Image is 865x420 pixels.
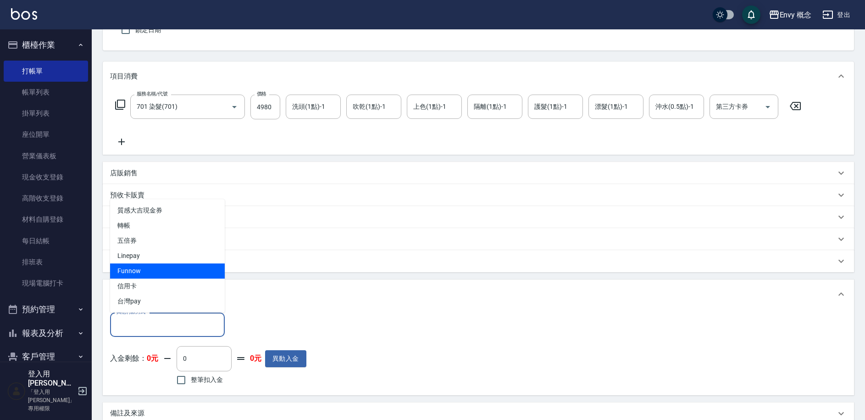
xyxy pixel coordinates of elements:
[103,280,854,309] div: 其他付款方式入金可用餘額: 0
[4,345,88,369] button: 客戶管理
[103,206,854,228] div: 使用預收卡
[4,167,88,188] a: 現金收支登錄
[110,203,225,218] span: 質感大吉現金券
[110,263,225,279] span: Funnow
[4,188,88,209] a: 高階收支登錄
[257,90,266,97] label: 價格
[103,250,854,272] div: 紅利點數剩餘點數: 0
[28,388,75,413] p: 「登入用[PERSON_NAME]」專用權限
[4,146,88,167] a: 營業儀表板
[110,190,144,200] p: 預收卡販賣
[4,321,88,345] button: 報表及分析
[760,100,775,114] button: Open
[4,273,88,294] a: 現場電腦打卡
[110,168,138,178] p: 店販銷售
[147,354,158,363] strong: 0元
[191,375,223,385] span: 整筆扣入金
[103,62,854,91] div: 項目消費
[4,124,88,145] a: 座位開單
[4,61,88,82] a: 打帳單
[4,33,88,57] button: 櫃檯作業
[4,297,88,321] button: 預約管理
[765,6,815,24] button: Envy 概念
[4,230,88,252] a: 每日結帳
[110,354,158,364] p: 入金剩餘：
[110,218,225,233] span: 轉帳
[4,82,88,103] a: 帳單列表
[103,184,854,206] div: 預收卡販賣
[103,228,854,250] div: 會員卡銷售
[110,248,225,263] span: Linepay
[780,9,812,21] div: Envy 概念
[110,233,225,248] span: 五倍券
[4,209,88,230] a: 材料自購登錄
[742,6,760,24] button: save
[110,72,138,81] p: 項目消費
[227,100,242,114] button: Open
[250,354,261,364] strong: 0元
[7,382,26,400] img: Person
[135,25,161,35] span: 鎖定日期
[11,8,37,20] img: Logo
[4,103,88,124] a: 掛單列表
[4,252,88,273] a: 排班表
[265,350,306,367] button: 異動入金
[110,294,225,309] span: 台灣pay
[103,162,854,184] div: 店販銷售
[110,279,225,294] span: 信用卡
[28,370,75,388] h5: 登入用[PERSON_NAME]
[819,6,854,23] button: 登出
[110,409,144,418] p: 備註及來源
[137,90,167,97] label: 服務名稱/代號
